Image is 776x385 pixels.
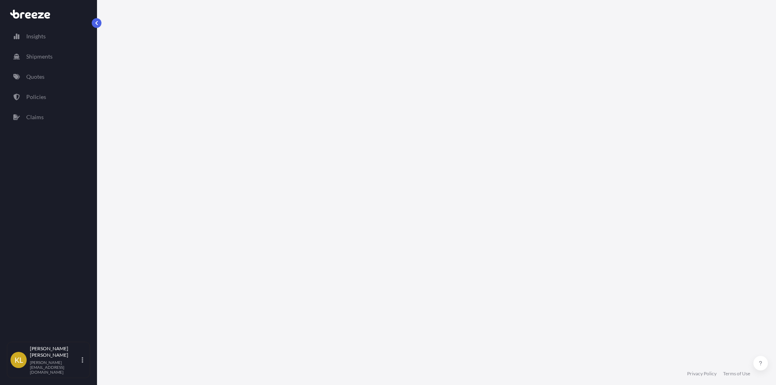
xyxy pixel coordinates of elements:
p: Shipments [26,53,53,61]
a: Privacy Policy [687,370,717,377]
p: Policies [26,93,46,101]
a: Shipments [7,48,90,65]
a: Terms of Use [723,370,750,377]
a: Policies [7,89,90,105]
p: [PERSON_NAME][EMAIL_ADDRESS][DOMAIN_NAME] [30,360,80,374]
a: Claims [7,109,90,125]
a: Quotes [7,69,90,85]
a: Insights [7,28,90,44]
p: Quotes [26,73,44,81]
p: [PERSON_NAME] [PERSON_NAME] [30,345,80,358]
p: Claims [26,113,44,121]
span: KL [15,356,23,364]
p: Insights [26,32,46,40]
